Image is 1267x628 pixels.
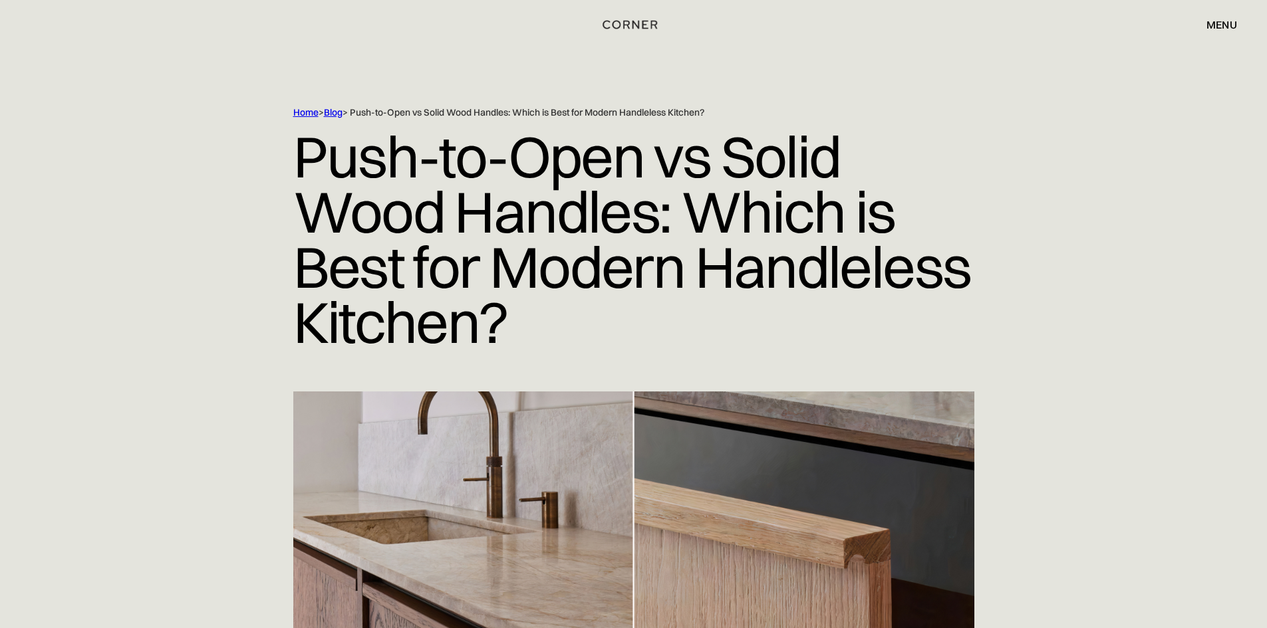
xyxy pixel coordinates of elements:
[587,16,681,33] a: home
[293,106,918,119] div: > > Push-to-Open vs Solid Wood Handles: Which is Best for Modern Handleless Kitchen?
[324,106,343,118] a: Blog
[1206,19,1237,30] div: menu
[293,106,319,118] a: Home
[1193,13,1237,36] div: menu
[293,119,974,360] h1: Push-to-Open vs Solid Wood Handles: Which is Best for Modern Handleless Kitchen?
